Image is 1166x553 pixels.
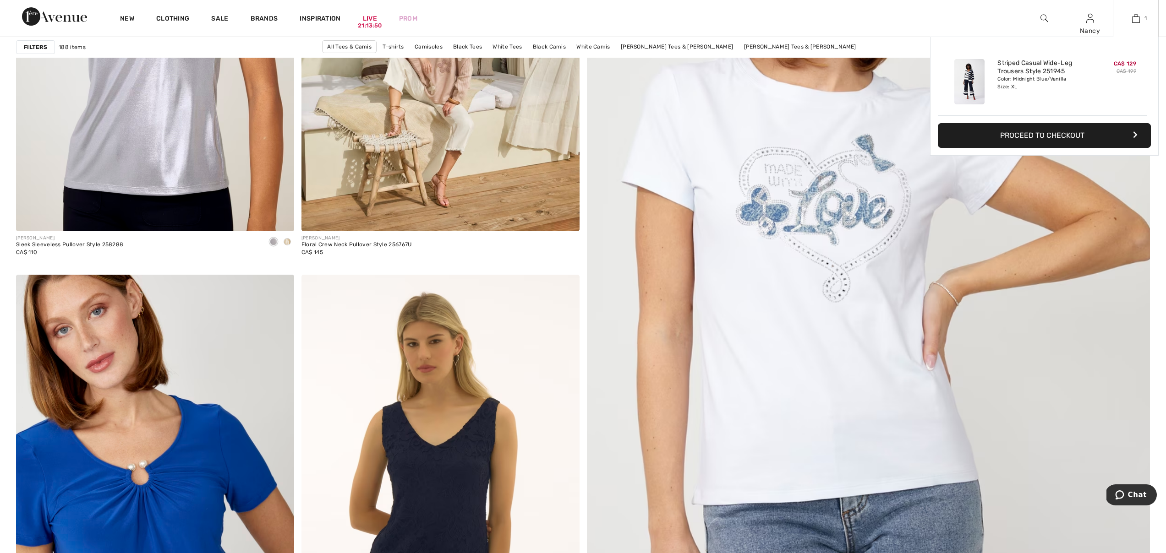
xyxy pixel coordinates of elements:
a: Prom [399,14,417,23]
img: Striped Casual Wide-Leg Trousers Style 251945 [954,59,985,104]
img: My Info [1086,13,1094,24]
span: Inspiration [300,15,340,24]
a: Brands [251,15,278,24]
a: Black Camis [528,41,570,53]
a: New [120,15,134,24]
span: CA$ 145 [301,249,323,255]
div: Silver [267,235,280,250]
a: T-shirts [378,41,408,53]
img: search the website [1040,13,1048,24]
img: My Bag [1132,13,1140,24]
a: Sale [211,15,228,24]
span: 1 [1144,14,1147,22]
a: Clothing [156,15,189,24]
div: [PERSON_NAME] [301,235,412,242]
strong: Filters [24,43,47,51]
a: Camisoles [410,41,447,53]
a: Black Tees [449,41,487,53]
a: White Tees [488,41,526,53]
a: Striped Casual Wide-Leg Trousers Style 251945 [997,59,1088,76]
img: 1ère Avenue [22,7,87,26]
div: [PERSON_NAME] [16,235,123,242]
div: Floral Crew Neck Pullover Style 256767U [301,242,412,248]
a: 1 [1113,13,1158,24]
a: Live21:13:50 [363,14,377,23]
iframe: Opens a widget where you can chat to one of our agents [1106,484,1157,507]
div: Nancy [1067,26,1112,36]
a: Sign In [1086,14,1094,22]
span: CA$ 110 [16,249,37,255]
div: Color: Midnight Blue/Vanilla Size: XL [997,76,1088,90]
s: CA$ 199 [1117,68,1136,74]
span: 188 items [59,43,86,51]
a: [PERSON_NAME] Tees & [PERSON_NAME] [739,41,861,53]
a: White Camis [572,41,614,53]
div: Sleek Sleeveless Pullover Style 258288 [16,242,123,248]
a: All Tees & Camis [322,40,377,53]
a: [PERSON_NAME] Tees & [PERSON_NAME] [616,41,738,53]
div: Gold [280,235,294,250]
div: 21:13:50 [358,22,382,30]
button: Proceed to Checkout [938,123,1151,148]
span: CA$ 129 [1114,60,1136,67]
